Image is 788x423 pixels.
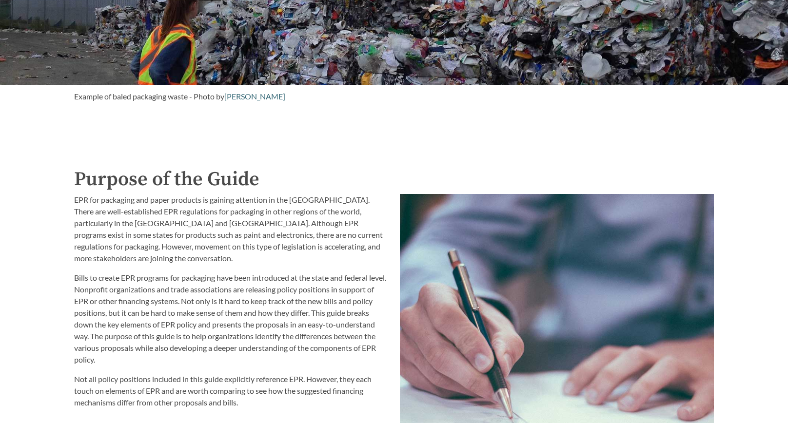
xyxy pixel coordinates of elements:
[224,92,285,101] a: [PERSON_NAME]
[74,272,388,365] p: Bills to create EPR programs for packaging have been introduced at the state and federal level. N...
[74,92,224,101] span: Example of baled packaging waste - Photo by
[74,194,388,264] p: EPR for packaging and paper products is gaining attention in the [GEOGRAPHIC_DATA]. There are wel...
[74,165,714,194] h2: Purpose of the Guide
[74,373,388,408] p: Not all policy positions included in this guide explicitly reference EPR. However, they each touc...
